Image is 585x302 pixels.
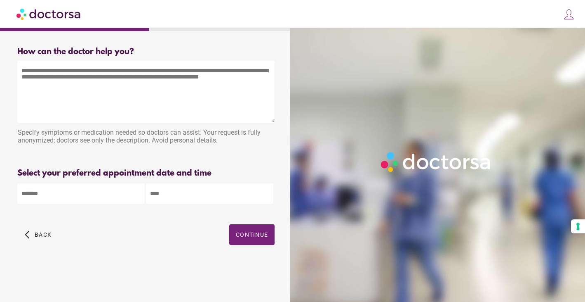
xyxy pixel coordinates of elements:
button: arrow_back_ios Back [21,224,55,245]
div: Specify symptoms or medication needed so doctors can assist. Your request is fully anonymized; do... [17,124,275,150]
div: How can the doctor help you? [17,47,275,57]
img: Doctorsa.com [16,5,82,23]
img: Logo-Doctorsa-trans-White-partial-flat.png [378,149,495,175]
button: Your consent preferences for tracking technologies [571,219,585,233]
button: Continue [229,224,275,245]
span: Back [35,231,52,238]
img: icons8-customer-100.png [563,9,575,20]
span: Continue [236,231,268,238]
div: Select your preferred appointment date and time [17,169,275,178]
